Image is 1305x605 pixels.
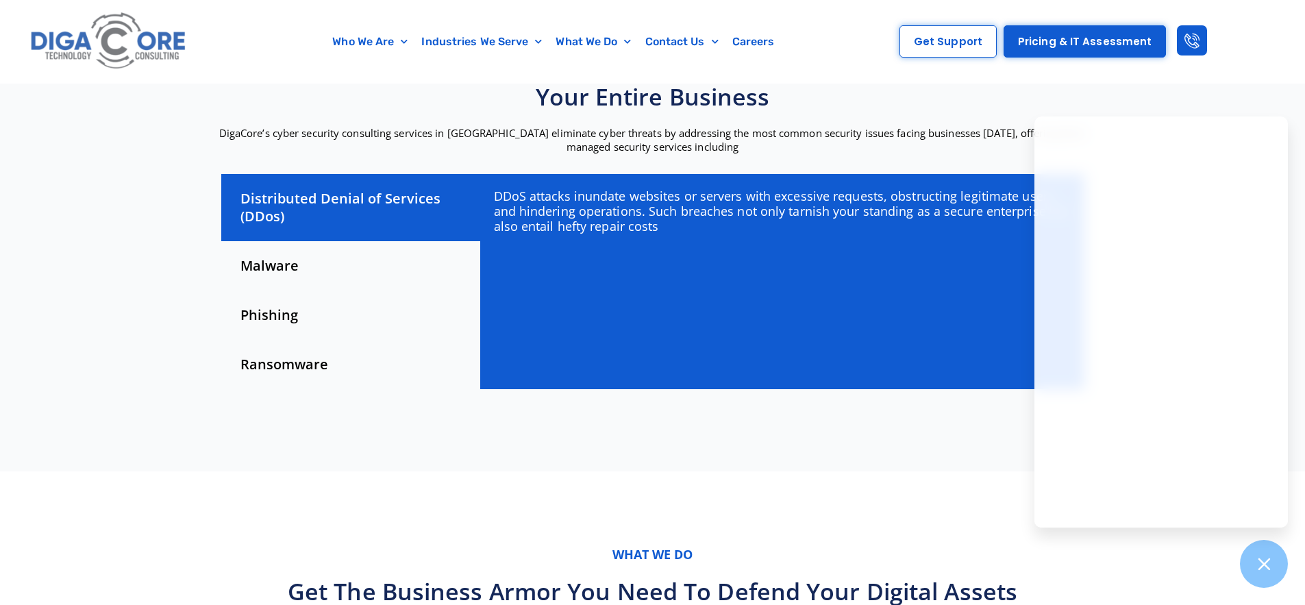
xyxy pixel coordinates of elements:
a: Who We Are [325,26,414,58]
a: Industries We Serve [414,26,549,58]
a: What We Do [549,26,638,58]
div: Phishing [221,291,480,340]
h2: threaten more than just your bottom line. They undermine your entire business [214,51,1091,112]
a: Careers [725,26,782,58]
p: DDoS attacks inundate websites or servers with excessive requests, obstructing legitimate users a... [494,188,1070,234]
div: Distributed Denial of Services (DDos) [221,174,480,241]
div: Ransomware [221,340,480,389]
div: Malware [221,241,480,291]
span: Get Support [914,36,982,47]
img: Digacore logo 1 [27,7,191,76]
iframe: Chatgenie Messenger [1034,116,1288,528]
p: What we do [214,547,1091,563]
span: Pricing & IT Assessment [1018,36,1152,47]
a: Contact Us [638,26,725,58]
a: Pricing & IT Assessment [1004,25,1166,58]
a: Get Support [899,25,997,58]
nav: Menu [257,26,851,58]
p: DigaCore’s cyber security consulting services in [GEOGRAPHIC_DATA] eliminate cyber threats by add... [214,126,1091,153]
